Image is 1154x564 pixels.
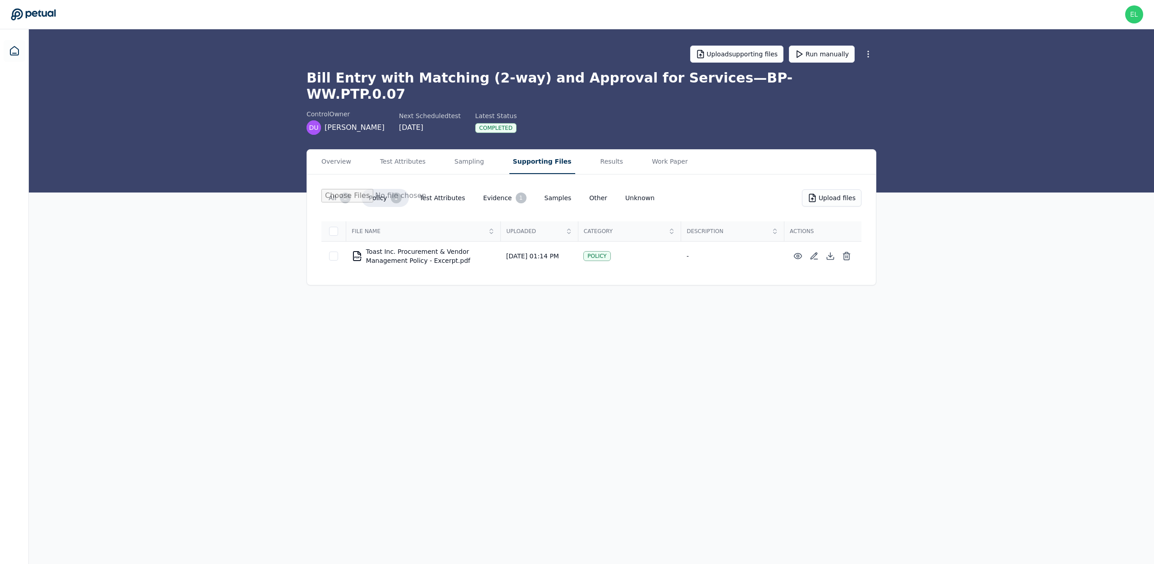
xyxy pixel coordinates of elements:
[362,189,408,207] button: Policy1
[582,190,614,206] button: Other
[475,111,517,120] div: Latest Status
[822,248,838,264] button: Download File
[4,40,25,62] a: Dashboard
[307,110,385,119] div: control Owner
[475,123,517,133] div: Completed
[352,247,495,265] div: Toast Inc. Procurement & Vendor Management Policy - Excerpt.pdf
[1125,5,1143,23] img: eliot+customer@petual.ai
[790,248,806,264] button: Preview File (hover for quick preview, click for full view)
[391,193,402,203] div: 1
[321,189,358,207] button: All2
[648,150,691,174] button: Work Paper
[790,228,856,235] span: Actions
[597,150,627,174] button: Results
[318,150,355,174] button: Overview
[476,189,534,207] button: Evidence1
[412,190,472,206] button: Test Attributes
[506,228,562,235] span: Uploaded
[509,150,575,174] button: Supporting Files
[399,122,461,133] div: [DATE]
[618,190,662,206] button: Unknown
[354,256,362,259] div: PDFbabababa
[690,46,784,63] button: Uploadsupporting files
[309,123,318,132] span: DU
[501,242,578,271] td: [DATE] 01:14 PM
[583,251,610,261] div: policy
[376,150,429,174] button: Test Attributes
[352,228,485,235] span: File Name
[307,70,876,102] h1: Bill Entry with Matching (2-way) and Approval for Services — BP-WW.PTP.0.07
[802,189,861,206] button: Upload files
[584,228,666,235] span: Category
[325,122,385,133] span: [PERSON_NAME]
[11,8,56,21] a: Go to Dashboard
[806,248,822,264] button: Add/Edit Description
[838,248,855,264] button: Delete File
[860,46,876,62] button: More Options
[687,228,769,235] span: Description
[451,150,488,174] button: Sampling
[516,193,527,203] div: 1
[789,46,855,63] button: Run manually
[340,193,351,203] div: 2
[687,252,779,261] div: -
[399,111,461,120] div: Next Scheduled test
[537,190,579,206] button: Samples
